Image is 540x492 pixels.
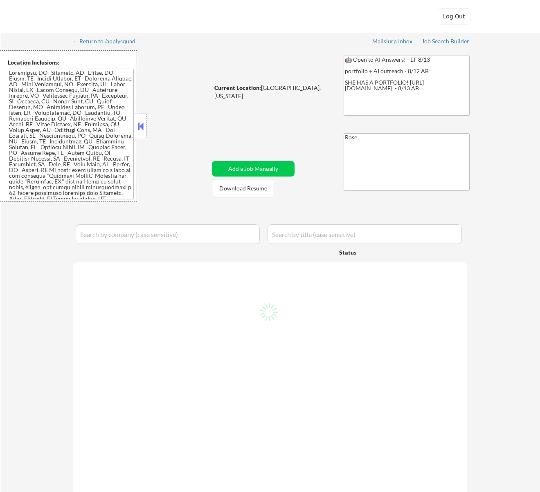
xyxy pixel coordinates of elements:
[372,38,413,46] a: Mailslurp Inbox
[339,245,409,259] div: Status
[214,84,261,91] strong: Current Location:
[372,38,413,44] div: Mailslurp Inbox
[268,224,462,244] input: Search by title (case sensitive)
[72,38,143,46] a: ← Return to /applysquad
[212,161,295,177] button: Add a Job Manually
[76,224,260,244] input: Search by company (case sensitive)
[438,8,470,25] button: Log Out
[214,84,330,100] div: [GEOGRAPHIC_DATA], [US_STATE]
[422,38,470,46] a: Job Search Builder
[213,179,273,197] button: Download Resume
[8,58,134,67] div: Location Inclusions:
[422,38,470,44] div: Job Search Builder
[72,38,143,44] div: ← Return to /applysquad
